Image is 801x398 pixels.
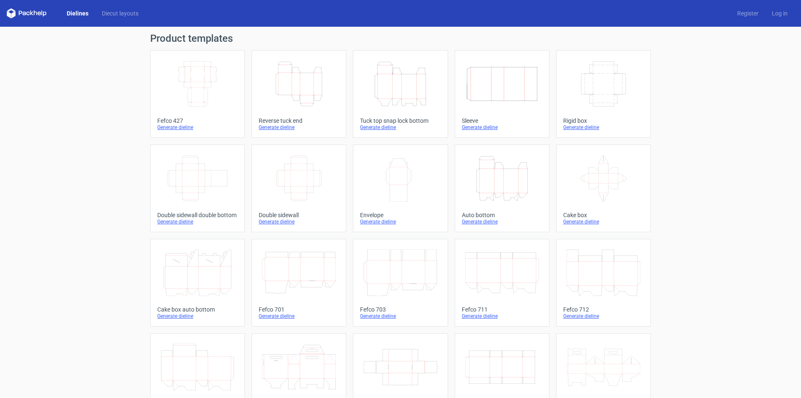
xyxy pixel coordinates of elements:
a: Double sidewallGenerate dieline [252,144,346,232]
a: Rigid boxGenerate dieline [556,50,651,138]
div: Generate dieline [259,313,339,319]
a: Tuck top snap lock bottomGenerate dieline [353,50,448,138]
div: Generate dieline [462,124,542,131]
a: Fefco 701Generate dieline [252,239,346,327]
div: Generate dieline [360,218,441,225]
div: Tuck top snap lock bottom [360,117,441,124]
a: EnvelopeGenerate dieline [353,144,448,232]
div: Generate dieline [462,218,542,225]
h1: Product templates [150,33,651,43]
div: Generate dieline [563,313,644,319]
div: Generate dieline [259,218,339,225]
a: Auto bottomGenerate dieline [455,144,549,232]
div: Fefco 712 [563,306,644,313]
a: Fefco 712Generate dieline [556,239,651,327]
div: Cake box auto bottom [157,306,238,313]
div: Fefco 703 [360,306,441,313]
a: Dielines [60,9,95,18]
a: Register [730,9,765,18]
div: Generate dieline [157,124,238,131]
a: Fefco 427Generate dieline [150,50,245,138]
div: Double sidewall double bottom [157,212,238,218]
div: Fefco 711 [462,306,542,313]
div: Sleeve [462,117,542,124]
div: Rigid box [563,117,644,124]
div: Auto bottom [462,212,542,218]
div: Generate dieline [259,124,339,131]
a: Cake boxGenerate dieline [556,144,651,232]
div: Generate dieline [157,313,238,319]
div: Fefco 427 [157,117,238,124]
a: Double sidewall double bottomGenerate dieline [150,144,245,232]
div: Generate dieline [360,313,441,319]
div: Generate dieline [157,218,238,225]
div: Generate dieline [360,124,441,131]
div: Generate dieline [563,124,644,131]
a: Cake box auto bottomGenerate dieline [150,239,245,327]
a: Log in [765,9,794,18]
a: Fefco 711Generate dieline [455,239,549,327]
div: Generate dieline [563,218,644,225]
div: Envelope [360,212,441,218]
div: Double sidewall [259,212,339,218]
div: Generate dieline [462,313,542,319]
div: Fefco 701 [259,306,339,313]
a: Fefco 703Generate dieline [353,239,448,327]
div: Cake box [563,212,644,218]
div: Reverse tuck end [259,117,339,124]
a: SleeveGenerate dieline [455,50,549,138]
a: Diecut layouts [95,9,145,18]
a: Reverse tuck endGenerate dieline [252,50,346,138]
